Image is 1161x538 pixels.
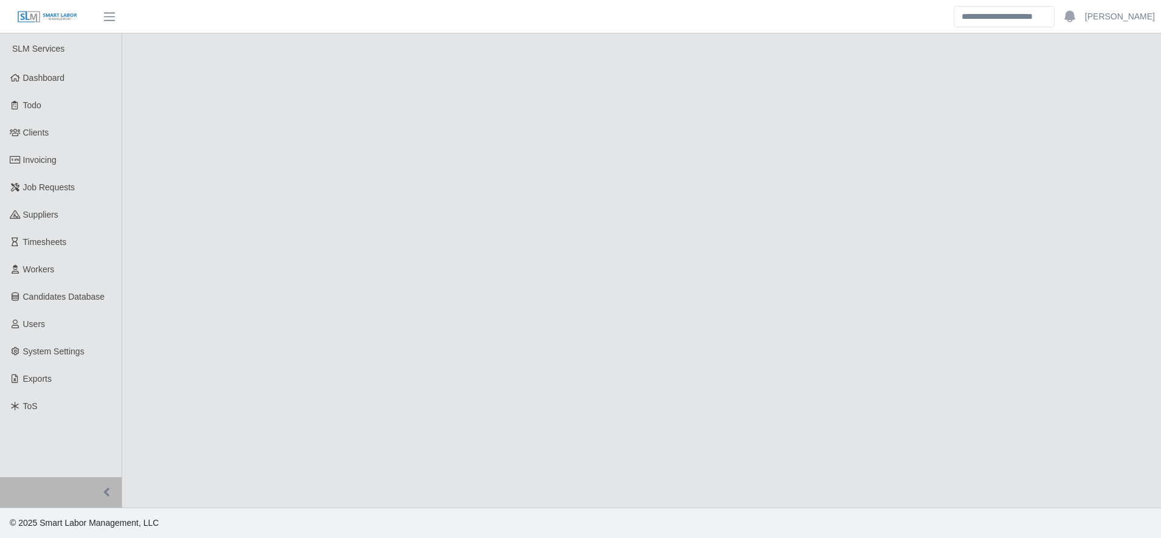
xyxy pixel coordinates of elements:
span: Job Requests [23,182,75,192]
span: SLM Services [12,44,64,53]
span: ToS [23,401,38,411]
span: Todo [23,100,41,110]
input: Search [954,6,1055,27]
span: Clients [23,128,49,137]
span: Suppliers [23,210,58,219]
span: Exports [23,374,52,384]
span: Timesheets [23,237,67,247]
span: Candidates Database [23,292,105,302]
span: © 2025 Smart Labor Management, LLC [10,518,159,528]
span: Workers [23,264,55,274]
img: SLM Logo [17,10,78,24]
span: Invoicing [23,155,57,165]
span: Dashboard [23,73,65,83]
span: System Settings [23,347,84,356]
span: Users [23,319,46,329]
a: [PERSON_NAME] [1085,10,1155,23]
